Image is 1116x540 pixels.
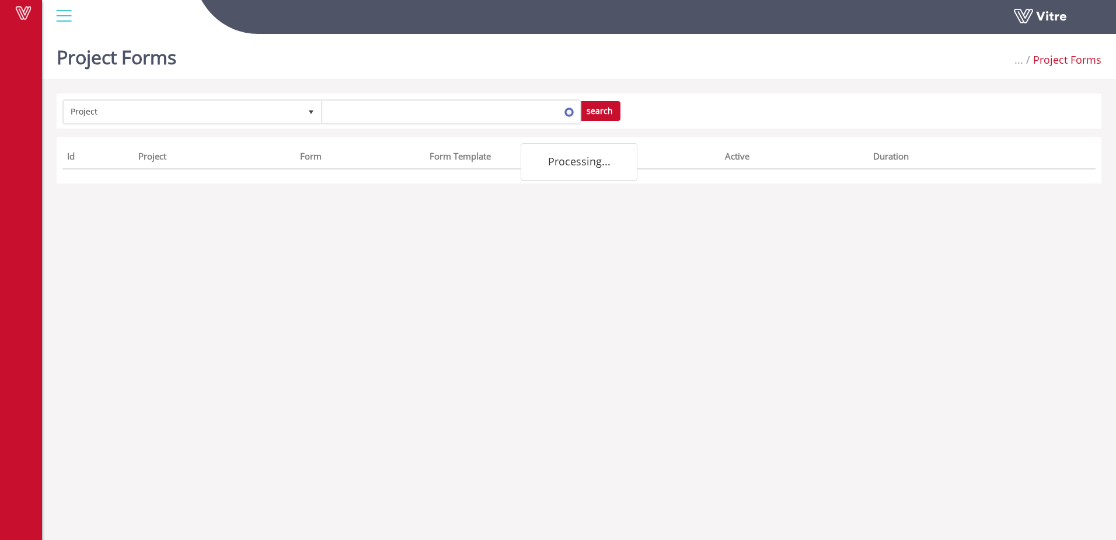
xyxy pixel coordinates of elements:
th: Form Template [425,147,721,169]
input: search [579,101,620,121]
span: select [559,101,580,122]
th: Active [720,147,868,169]
span: Project [64,101,301,122]
div: Processing... [521,143,637,181]
th: Duration [869,147,1056,169]
li: Project Forms [1023,53,1101,68]
span: ... [1014,53,1023,67]
span: select [301,101,322,122]
h1: Project Forms [57,29,176,79]
th: Form [295,147,425,169]
th: Id [62,147,134,169]
th: Project [134,147,295,169]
